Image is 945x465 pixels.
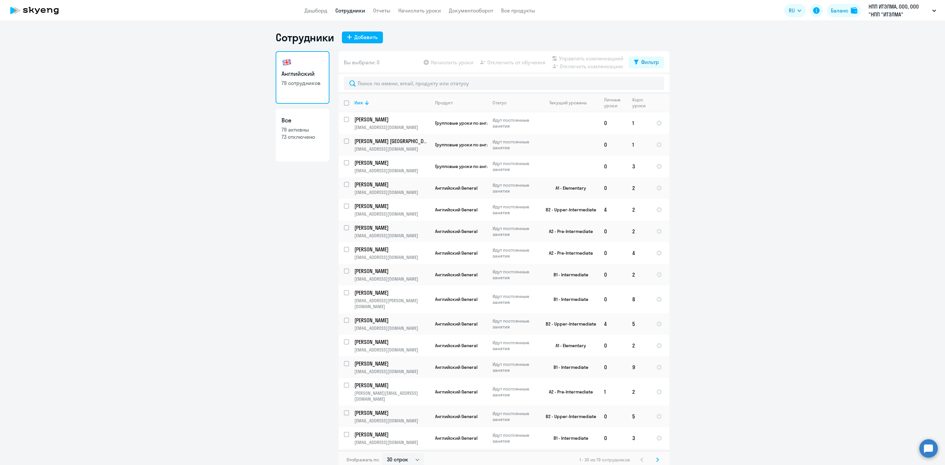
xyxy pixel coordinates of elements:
[354,289,429,296] p: [PERSON_NAME]
[851,7,857,14] img: balance
[435,100,487,106] div: Продукт
[599,427,627,449] td: 0
[354,298,430,309] p: [EMAIL_ADDRESS][PERSON_NAME][DOMAIN_NAME]
[627,285,651,313] td: 8
[493,117,537,129] p: Идут постоянные занятия
[435,250,477,256] span: Английский General
[627,199,651,221] td: 2
[354,289,430,296] a: [PERSON_NAME]
[354,33,378,41] div: Добавить
[354,338,429,346] p: [PERSON_NAME]
[538,427,599,449] td: B1 - Intermediate
[538,242,599,264] td: A2 - Pre-Intermediate
[282,70,324,78] h3: Английский
[784,4,806,17] button: RU
[354,317,429,324] p: [PERSON_NAME]
[627,406,651,427] td: 5
[435,364,477,370] span: Английский General
[627,378,651,406] td: 2
[604,97,622,109] div: Личные уроки
[435,272,477,278] span: Английский General
[282,126,324,133] p: 79 активны
[493,160,537,172] p: Идут постоянные занятия
[538,378,599,406] td: A2 - Pre-Intermediate
[632,97,646,109] div: Корп. уроки
[435,343,477,349] span: Английский General
[354,202,429,210] p: [PERSON_NAME]
[354,146,430,152] p: [EMAIL_ADDRESS][DOMAIN_NAME]
[354,116,429,123] p: [PERSON_NAME]
[629,56,664,68] button: Фильтр
[632,97,651,109] div: Корп. уроки
[435,435,477,441] span: Английский General
[354,382,429,389] p: [PERSON_NAME]
[435,207,477,213] span: Английский General
[354,100,363,106] div: Имя
[354,409,429,416] p: [PERSON_NAME]
[354,181,430,188] a: [PERSON_NAME]
[354,100,430,106] div: Имя
[493,432,537,444] p: Идут постоянные занятия
[493,247,537,259] p: Идут постоянные занятия
[282,133,324,140] p: 73 отключено
[493,225,537,237] p: Идут постоянные занятия
[831,7,848,14] div: Баланс
[627,156,651,177] td: 3
[304,7,327,14] a: Дашборд
[599,406,627,427] td: 0
[599,313,627,335] td: 4
[354,224,430,231] a: [PERSON_NAME]
[627,177,651,199] td: 2
[579,457,630,463] span: 1 - 30 из 79 сотрудников
[354,390,430,402] p: [PERSON_NAME][EMAIL_ADDRESS][DOMAIN_NAME]
[493,361,537,373] p: Идут постоянные занятия
[599,285,627,313] td: 0
[354,317,430,324] a: [PERSON_NAME]
[493,139,537,151] p: Идут постоянные занятия
[354,224,429,231] p: [PERSON_NAME]
[627,242,651,264] td: 4
[354,360,430,367] a: [PERSON_NAME]
[627,112,651,134] td: 1
[538,356,599,378] td: B1 - Intermediate
[627,264,651,285] td: 2
[789,7,795,14] span: RU
[354,168,430,174] p: [EMAIL_ADDRESS][DOMAIN_NAME]
[276,31,334,44] h1: Сотрудники
[354,137,430,145] a: [PERSON_NAME] [GEOGRAPHIC_DATA]
[627,335,651,356] td: 2
[354,159,430,166] a: [PERSON_NAME]
[435,142,553,148] span: Групповые уроки по английскому языку для взрослых
[599,378,627,406] td: 1
[599,112,627,134] td: 0
[354,276,430,282] p: [EMAIL_ADDRESS][DOMAIN_NAME]
[344,58,380,66] span: Вы выбрали: 0
[538,199,599,221] td: B2 - Upper-Intermediate
[354,418,430,424] p: [EMAIL_ADDRESS][DOMAIN_NAME]
[627,427,651,449] td: 3
[354,254,430,260] p: [EMAIL_ADDRESS][DOMAIN_NAME]
[435,296,477,302] span: Английский General
[538,285,599,313] td: B1 - Intermediate
[335,7,365,14] a: Сотрудники
[282,57,292,68] img: english
[493,340,537,351] p: Идут постоянные занятия
[276,51,329,104] a: Английский79 сотрудников
[599,356,627,378] td: 0
[354,439,430,445] p: [EMAIL_ADDRESS][DOMAIN_NAME]
[354,246,430,253] a: [PERSON_NAME]
[493,269,537,281] p: Идут постоянные занятия
[627,313,651,335] td: 5
[435,413,477,419] span: Английский General
[599,221,627,242] td: 0
[865,3,939,18] button: НПП ИТЭЛМА, ООО, ООО "НПП "ИТЭЛМА"
[344,77,664,90] input: Поиск по имени, email, продукту или статусу
[604,97,627,109] div: Личные уроки
[493,100,537,106] div: Статус
[538,406,599,427] td: B2 - Upper-Intermediate
[435,100,453,106] div: Продукт
[354,202,430,210] a: [PERSON_NAME]
[354,233,430,239] p: [EMAIL_ADDRESS][DOMAIN_NAME]
[354,246,429,253] p: [PERSON_NAME]
[493,204,537,216] p: Идут постоянные занятия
